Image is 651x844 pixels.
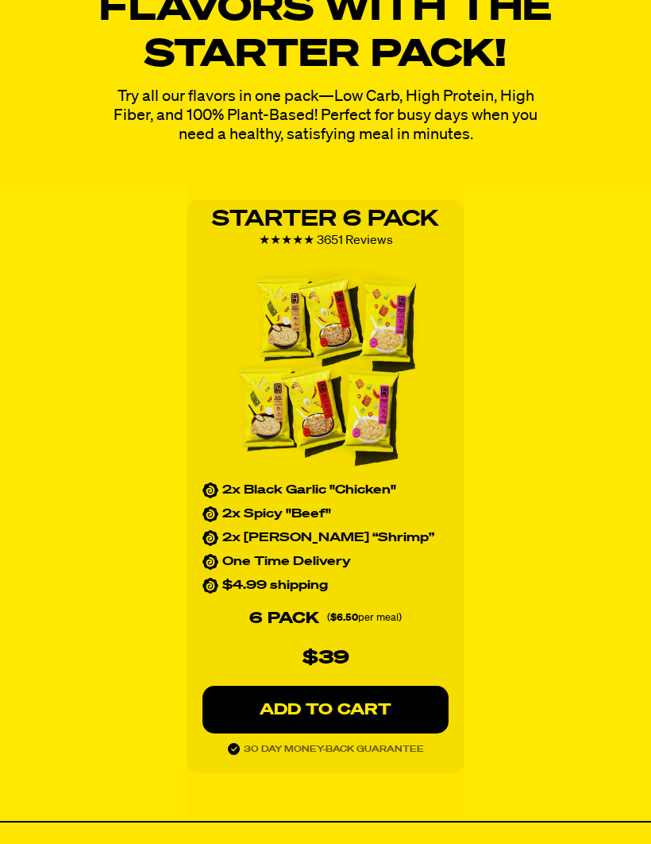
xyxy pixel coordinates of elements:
[202,554,218,570] img: custom_bullet.svg
[222,506,331,522] p: 2x Spicy "Beef"
[222,554,351,570] p: One Time Delivery
[202,578,218,594] img: custom_bullet.svg
[222,578,328,594] p: $4.99 shipping
[98,87,553,144] p: Try all our flavors in one pack—Low Carb, High Protein, High Fiber, and 100% Plant-Based! Perfect...
[202,686,449,734] button: ADD TO CART
[330,613,358,623] strong: $6.50
[222,530,434,546] p: 2x [PERSON_NAME] “Shrimp”
[244,745,424,753] span: 30 DAY MONEY-BACK GUARANTEE
[259,231,393,250] div: ★★★★★ 3651 Reviews
[249,606,319,631] p: 6 PACK
[202,482,218,498] img: custom_bullet.svg
[202,530,218,546] img: custom_bullet.svg
[224,266,428,474] img: Five yellow instant noodle packets with various flavor labels.
[222,482,396,498] p: 2x Black Garlic "Chicken"
[202,506,218,522] img: custom_bullet.svg
[327,610,402,627] p: ( per meal)
[234,702,417,718] p: ADD TO CART
[302,643,349,673] p: $39
[212,208,439,230] strong: Starter 6 Pack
